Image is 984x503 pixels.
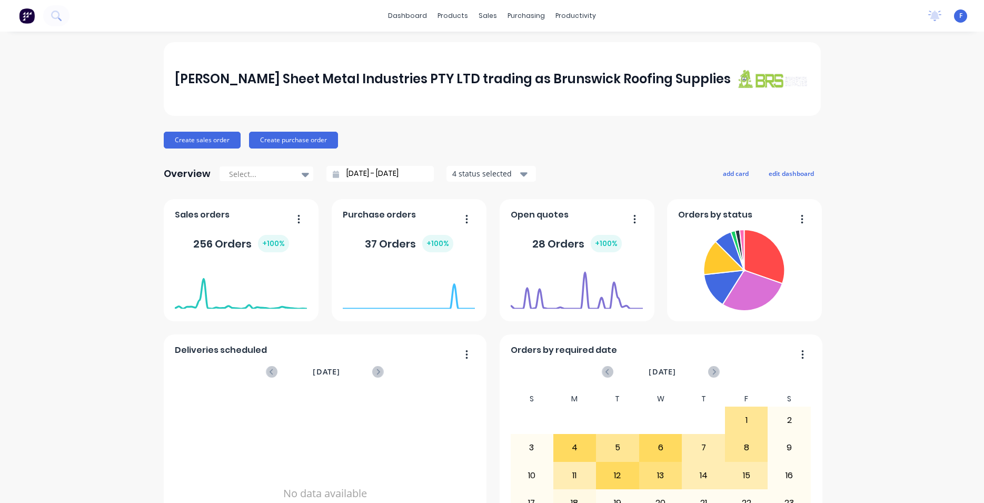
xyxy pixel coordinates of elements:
[716,166,756,180] button: add card
[725,407,768,433] div: 1
[343,209,416,221] span: Purchase orders
[249,132,338,149] button: Create purchase order
[640,435,682,461] div: 6
[735,69,809,88] img: J A Sheet Metal Industries PTY LTD trading as Brunswick Roofing Supplies
[640,462,682,489] div: 13
[510,391,553,407] div: S
[768,407,810,433] div: 2
[553,391,597,407] div: M
[649,366,676,378] span: [DATE]
[258,235,289,252] div: + 100 %
[768,391,811,407] div: S
[432,8,473,24] div: products
[452,168,519,179] div: 4 status selected
[193,235,289,252] div: 256 Orders
[19,8,35,24] img: Factory
[175,209,230,221] span: Sales orders
[591,235,622,252] div: + 100 %
[175,68,731,90] div: [PERSON_NAME] Sheet Metal Industries PTY LTD trading as Brunswick Roofing Supplies
[164,132,241,149] button: Create sales order
[511,462,553,489] div: 10
[768,462,810,489] div: 16
[554,462,596,489] div: 11
[682,391,725,407] div: T
[554,435,596,461] div: 4
[164,163,211,184] div: Overview
[313,366,340,378] span: [DATE]
[762,166,821,180] button: edit dashboard
[422,235,453,252] div: + 100 %
[597,435,639,461] div: 5
[502,8,550,24] div: purchasing
[532,235,622,252] div: 28 Orders
[550,8,601,24] div: productivity
[682,435,724,461] div: 7
[725,435,768,461] div: 8
[596,391,639,407] div: T
[511,209,569,221] span: Open quotes
[446,166,536,182] button: 4 status selected
[768,435,810,461] div: 9
[597,462,639,489] div: 12
[365,235,453,252] div: 37 Orders
[678,209,752,221] span: Orders by status
[682,462,724,489] div: 14
[383,8,432,24] a: dashboard
[959,11,962,21] span: F
[511,435,553,461] div: 3
[639,391,682,407] div: W
[725,462,768,489] div: 15
[473,8,502,24] div: sales
[725,391,768,407] div: F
